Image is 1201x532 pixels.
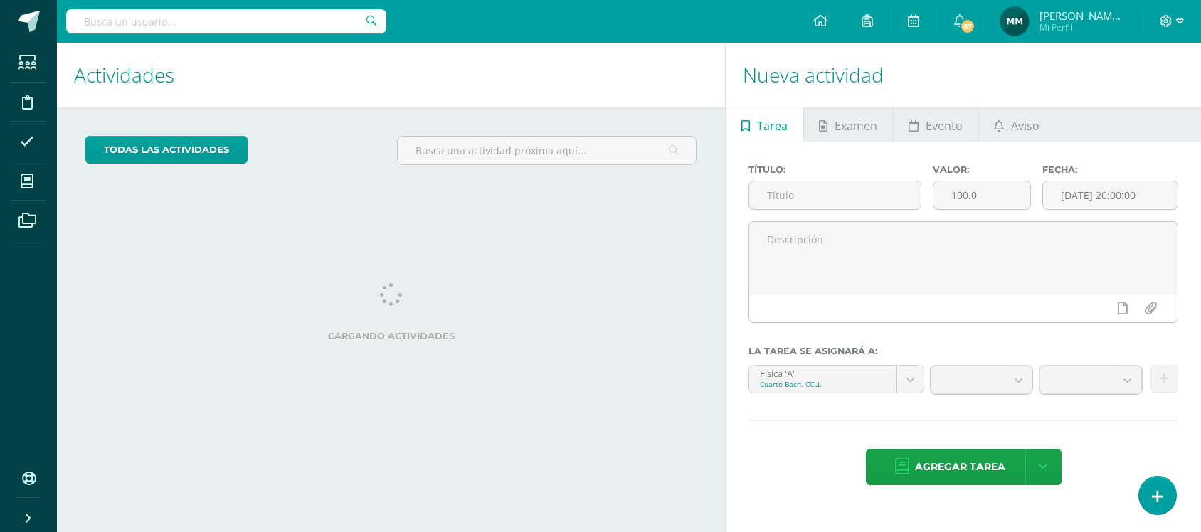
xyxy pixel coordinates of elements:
[85,331,697,341] label: Cargando actividades
[74,43,708,107] h1: Actividades
[726,107,803,142] a: Tarea
[760,366,886,379] div: Fisica 'A'
[926,109,963,143] span: Evento
[1042,164,1178,175] label: Fecha:
[748,346,1178,356] label: La tarea se asignará a:
[749,366,924,393] a: Fisica 'A'Cuarto Bach. CCLL
[804,107,893,142] a: Examen
[1039,21,1125,33] span: Mi Perfil
[1000,7,1029,36] img: 1eb62c5f52af67772d86aeebb57c5bc6.png
[66,9,386,33] input: Busca un usuario...
[894,107,978,142] a: Evento
[1043,181,1178,209] input: Fecha de entrega
[748,164,921,175] label: Título:
[960,18,975,34] span: 67
[979,107,1055,142] a: Aviso
[85,136,248,164] a: todas las Actividades
[915,449,1005,484] span: Agregar tarea
[933,164,1032,175] label: Valor:
[749,181,920,209] input: Título
[1011,109,1039,143] span: Aviso
[835,109,877,143] span: Examen
[1039,9,1125,23] span: [PERSON_NAME] de [PERSON_NAME]
[398,137,697,164] input: Busca una actividad próxima aquí...
[743,43,1184,107] h1: Nueva actividad
[757,109,788,143] span: Tarea
[760,379,886,389] div: Cuarto Bach. CCLL
[933,181,1031,209] input: Puntos máximos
